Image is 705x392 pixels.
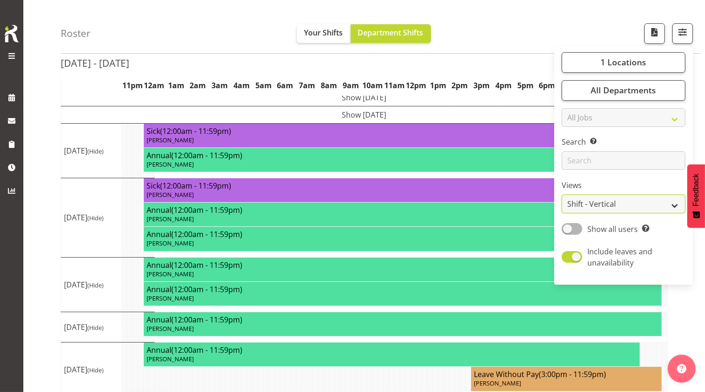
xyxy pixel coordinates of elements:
[147,190,194,199] span: [PERSON_NAME]
[600,57,646,68] span: 1 Locations
[562,80,685,101] button: All Departments
[672,23,693,44] button: Filter Shifts
[562,152,685,170] input: Search
[340,75,362,96] th: 9am
[87,366,104,374] span: (Hide)
[587,246,652,268] span: Include leaves and unavailability
[536,75,558,96] th: 6pm
[160,126,231,136] span: (12:00am - 11:59pm)
[61,312,122,342] td: [DATE]
[171,345,242,355] span: (12:00am - 11:59pm)
[147,151,659,160] h4: Annual
[147,345,637,355] h4: Annual
[160,181,231,191] span: (12:00am - 11:59pm)
[147,181,659,190] h4: Sick
[253,75,275,96] th: 5am
[165,75,187,96] th: 1am
[147,324,194,333] span: [PERSON_NAME]
[383,75,405,96] th: 11am
[61,178,122,258] td: [DATE]
[171,315,242,325] span: (12:00am - 11:59pm)
[147,230,664,239] h4: Annual
[644,23,665,44] button: Download a PDF of the roster according to the set date range.
[87,323,104,332] span: (Hide)
[591,85,656,96] span: All Departments
[147,315,659,324] h4: Annual
[171,205,242,215] span: (12:00am - 11:59pm)
[318,75,340,96] th: 8am
[147,239,194,247] span: [PERSON_NAME]
[362,75,384,96] th: 10am
[147,160,194,168] span: [PERSON_NAME]
[61,257,122,312] td: [DATE]
[474,379,521,387] span: [PERSON_NAME]
[147,260,659,270] h4: Annual
[231,75,253,96] th: 4am
[61,123,122,178] td: [DATE]
[515,75,536,96] th: 5pm
[471,75,493,96] th: 3pm
[87,281,104,289] span: (Hide)
[61,28,91,39] h4: Roster
[147,355,194,363] span: [PERSON_NAME]
[587,224,638,234] span: Show all users
[2,23,21,44] img: Rosterit icon logo
[61,57,129,69] h2: [DATE] - [DATE]
[147,294,194,302] span: [PERSON_NAME]
[677,364,686,373] img: help-xxl-2.png
[562,137,685,148] label: Search
[687,164,705,228] button: Feedback - Show survey
[121,75,143,96] th: 11pm
[87,214,104,222] span: (Hide)
[562,180,685,191] label: Views
[692,174,700,206] span: Feedback
[171,229,242,239] span: (12:00am - 11:59pm)
[61,106,668,123] td: Show [DATE]
[147,285,659,294] h4: Annual
[61,89,668,106] td: Show [DATE]
[358,28,423,38] span: Department Shifts
[427,75,449,96] th: 1pm
[405,75,427,96] th: 12pm
[147,205,659,215] h4: Annual
[296,75,318,96] th: 7am
[275,75,296,96] th: 6am
[209,75,231,96] th: 3am
[351,24,431,43] button: Department Shifts
[297,24,351,43] button: Your Shifts
[449,75,471,96] th: 2pm
[562,52,685,73] button: 1 Locations
[187,75,209,96] th: 2am
[539,369,606,379] span: (3:00pm - 11:59pm)
[87,147,104,155] span: (Hide)
[304,28,343,38] span: Your Shifts
[147,126,659,136] h4: Sick
[493,75,515,96] th: 4pm
[171,150,242,161] span: (12:00am - 11:59pm)
[143,75,165,96] th: 12am
[474,370,659,379] h4: Leave Without Pay
[147,136,194,144] span: [PERSON_NAME]
[171,260,242,270] span: (12:00am - 11:59pm)
[147,215,194,223] span: [PERSON_NAME]
[147,270,194,278] span: [PERSON_NAME]
[171,284,242,294] span: (12:00am - 11:59pm)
